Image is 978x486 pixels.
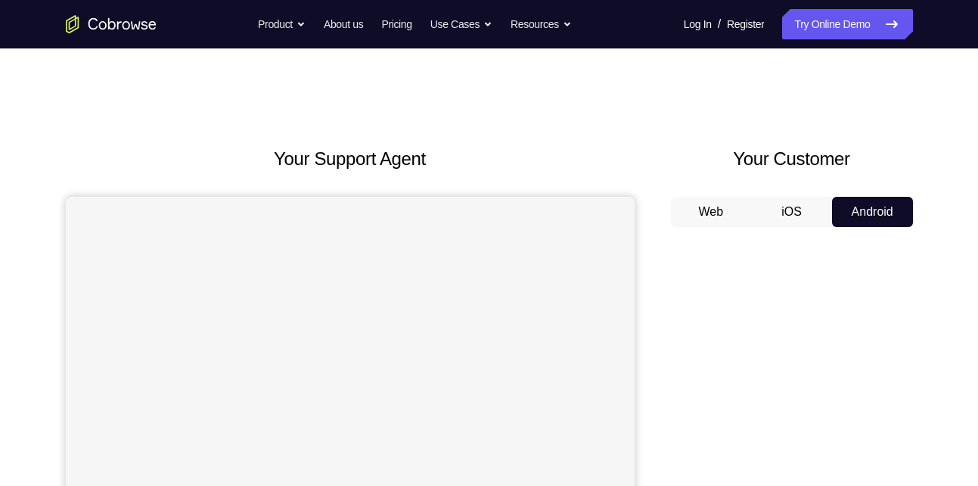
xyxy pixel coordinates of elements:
[782,9,912,39] a: Try Online Demo
[324,9,363,39] a: About us
[671,197,752,227] button: Web
[258,9,306,39] button: Product
[832,197,913,227] button: Android
[66,145,635,173] h2: Your Support Agent
[718,15,721,33] span: /
[511,9,572,39] button: Resources
[66,15,157,33] a: Go to the home page
[727,9,764,39] a: Register
[381,9,411,39] a: Pricing
[684,9,712,39] a: Log In
[671,145,913,173] h2: Your Customer
[751,197,832,227] button: iOS
[430,9,492,39] button: Use Cases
